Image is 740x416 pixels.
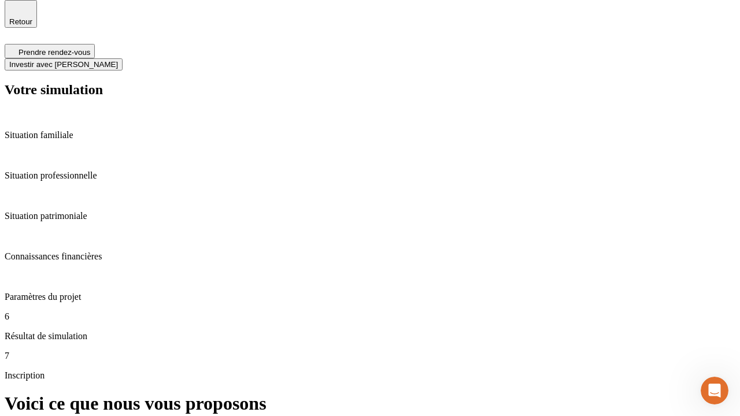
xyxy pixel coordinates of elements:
span: Retour [9,17,32,26]
p: Situation professionnelle [5,170,735,181]
p: Paramètres du projet [5,292,735,302]
p: 7 [5,351,735,361]
p: Inscription [5,370,735,381]
span: Investir avec [PERSON_NAME] [9,60,118,69]
iframe: Intercom live chat [701,377,728,404]
h2: Votre simulation [5,82,735,98]
p: Résultat de simulation [5,331,735,341]
p: Situation patrimoniale [5,211,735,221]
button: Investir avec [PERSON_NAME] [5,58,123,70]
p: Situation familiale [5,130,735,140]
span: Prendre rendez-vous [18,48,90,57]
p: Connaissances financières [5,251,735,262]
p: 6 [5,311,735,322]
h1: Voici ce que nous vous proposons [5,393,735,414]
button: Prendre rendez-vous [5,44,95,58]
